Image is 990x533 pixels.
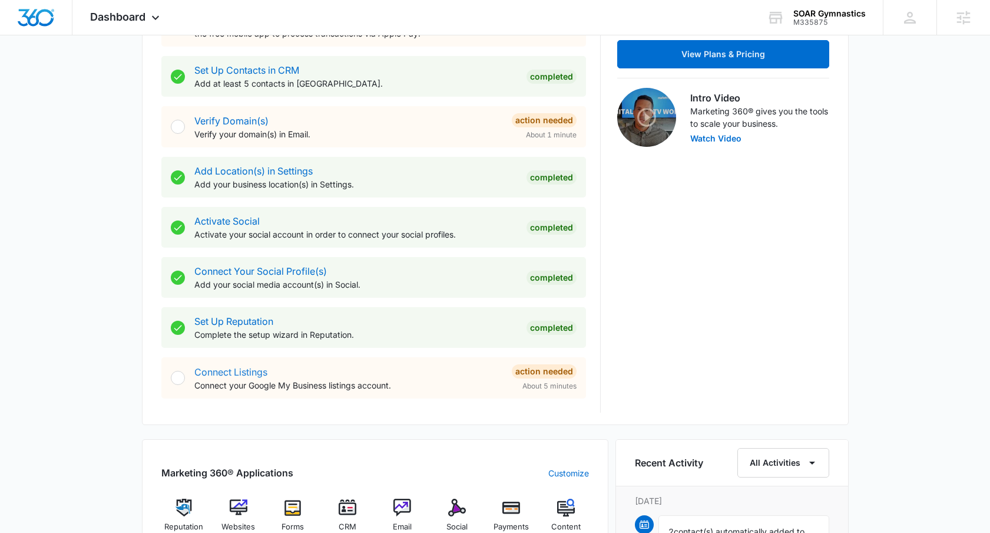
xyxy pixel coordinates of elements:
img: logo_orange.svg [19,19,28,28]
p: Add your social media account(s) in Social. [194,278,517,291]
div: Completed [527,271,577,285]
h3: Intro Video [690,91,829,105]
img: tab_keywords_by_traffic_grey.svg [117,68,127,78]
p: Connect your Google My Business listings account. [194,379,502,391]
div: Domain: [DOMAIN_NAME] [31,31,130,40]
div: Completed [527,321,577,335]
span: Payments [494,521,529,533]
p: [DATE] [635,495,829,507]
span: Dashboard [90,11,145,23]
a: Add Location(s) in Settings [194,165,313,177]
h6: Recent Activity [635,456,703,470]
a: Connect Listings [194,366,267,378]
a: Verify Domain(s) [194,115,269,127]
span: About 5 minutes [522,381,577,391]
div: account name [793,9,866,18]
span: About 1 minute [526,130,577,140]
a: Connect Your Social Profile(s) [194,265,327,277]
p: Marketing 360® gives you the tools to scale your business. [690,105,829,130]
div: Domain Overview [45,70,105,77]
div: Completed [527,221,577,235]
div: account id [793,18,866,27]
p: Add at least 5 contacts in [GEOGRAPHIC_DATA]. [194,77,517,90]
span: Websites [221,521,255,533]
a: Set Up Contacts in CRM [194,64,299,76]
div: Action Needed [512,113,577,127]
a: Activate Social [194,215,260,227]
button: View Plans & Pricing [617,40,829,68]
img: website_grey.svg [19,31,28,40]
button: Watch Video [690,134,741,143]
div: v 4.0.25 [33,19,58,28]
p: Activate your social account in order to connect your social profiles. [194,228,517,241]
p: Complete the setup wizard in Reputation. [194,328,517,341]
h2: Marketing 360® Applications [161,466,293,480]
span: Forms [282,521,304,533]
img: Intro Video [617,88,676,147]
div: Keywords by Traffic [130,70,198,77]
div: Completed [527,70,577,84]
a: Customize [548,467,589,479]
div: Action Needed [512,364,577,379]
p: Verify your domain(s) in Email. [194,128,502,140]
span: Content [551,521,581,533]
span: Reputation [164,521,203,533]
button: All Activities [737,448,829,478]
span: Email [393,521,412,533]
img: tab_domain_overview_orange.svg [32,68,41,78]
p: Add your business location(s) in Settings. [194,178,517,190]
span: Social [446,521,468,533]
span: CRM [339,521,356,533]
div: Completed [527,170,577,185]
a: Set Up Reputation [194,315,273,327]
